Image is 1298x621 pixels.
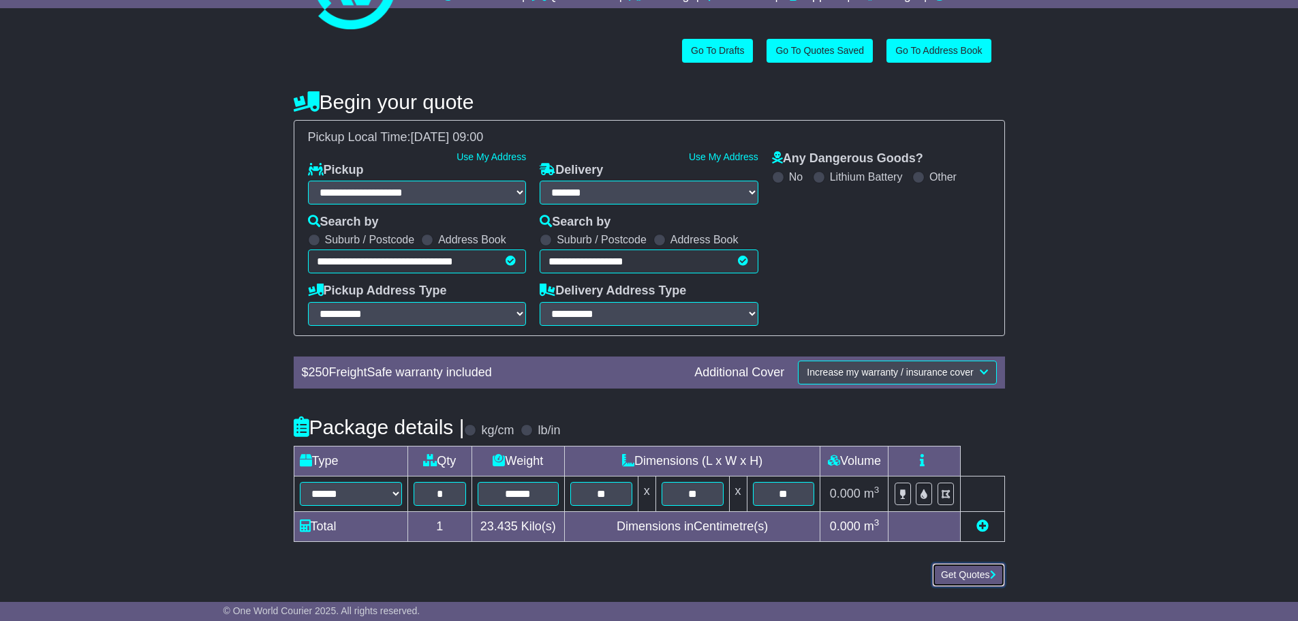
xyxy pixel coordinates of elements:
[538,423,560,438] label: lb/in
[767,39,873,63] a: Go To Quotes Saved
[540,215,611,230] label: Search by
[874,485,880,495] sup: 3
[638,476,655,511] td: x
[472,511,564,541] td: Kilo(s)
[457,151,526,162] a: Use My Address
[830,519,861,533] span: 0.000
[864,487,880,500] span: m
[976,519,989,533] a: Add new item
[223,605,420,616] span: © One World Courier 2025. All rights reserved.
[308,215,379,230] label: Search by
[325,233,415,246] label: Suburb / Postcode
[886,39,991,63] a: Go To Address Book
[929,170,957,183] label: Other
[820,446,888,476] td: Volume
[472,446,564,476] td: Weight
[687,365,791,380] div: Additional Cover
[309,365,329,379] span: 250
[830,487,861,500] span: 0.000
[830,170,903,183] label: Lithium Battery
[874,517,880,528] sup: 3
[308,284,447,299] label: Pickup Address Type
[864,519,880,533] span: m
[772,151,923,166] label: Any Dangerous Goods?
[540,163,603,178] label: Delivery
[407,511,472,541] td: 1
[564,511,820,541] td: Dimensions in Centimetre(s)
[294,416,465,438] h4: Package details |
[670,233,739,246] label: Address Book
[411,130,484,144] span: [DATE] 09:00
[807,367,973,378] span: Increase my warranty / insurance cover
[481,423,514,438] label: kg/cm
[798,361,996,384] button: Increase my warranty / insurance cover
[932,563,1005,587] button: Get Quotes
[438,233,506,246] label: Address Book
[557,233,647,246] label: Suburb / Postcode
[301,130,998,145] div: Pickup Local Time:
[729,476,747,511] td: x
[789,170,803,183] label: No
[564,446,820,476] td: Dimensions (L x W x H)
[480,519,518,533] span: 23.435
[294,511,407,541] td: Total
[682,39,753,63] a: Go To Drafts
[294,446,407,476] td: Type
[407,446,472,476] td: Qty
[689,151,758,162] a: Use My Address
[540,284,686,299] label: Delivery Address Type
[295,365,688,380] div: $ FreightSafe warranty included
[294,91,1005,113] h4: Begin your quote
[308,163,364,178] label: Pickup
